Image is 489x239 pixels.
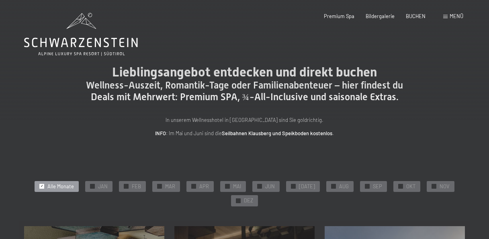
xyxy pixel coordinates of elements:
span: DEZ [244,197,253,204]
span: ✓ [158,184,161,189]
span: Menü [450,13,463,19]
a: BUCHEN [406,13,426,19]
span: SEP [373,183,382,190]
p: In unserem Wellnesshotel in [GEOGRAPHIC_DATA] sind Sie goldrichtig. [84,116,405,124]
span: ✓ [192,184,195,189]
span: ✓ [433,184,436,189]
span: JUN [265,183,275,190]
span: ✓ [292,184,295,189]
span: APR [199,183,209,190]
span: MAR [165,183,175,190]
span: NOV [440,183,450,190]
span: ✓ [399,184,402,189]
span: ✓ [125,184,128,189]
a: Bildergalerie [366,13,395,19]
span: Lieblingsangebot entdecken und direkt buchen [112,64,377,80]
span: FEB [132,183,141,190]
p: : Im Mai und Juni sind die . [84,129,405,137]
span: ✓ [237,198,240,203]
span: ✓ [226,184,229,189]
span: Alle Monate [47,183,74,190]
span: OKT [406,183,415,190]
span: [DATE] [299,183,315,190]
a: Premium Spa [324,13,354,19]
span: ✓ [41,184,43,189]
span: ✓ [366,184,369,189]
span: ✓ [332,184,335,189]
span: JAN [98,183,108,190]
span: ✓ [258,184,261,189]
span: Wellness-Auszeit, Romantik-Tage oder Familienabenteuer – hier findest du Deals mit Mehrwert: Prem... [86,80,403,103]
span: MAI [233,183,241,190]
span: AUG [339,183,349,190]
strong: INFO [155,130,166,136]
strong: Seilbahnen Klausberg und Speikboden kostenlos [222,130,332,136]
span: ✓ [91,184,94,189]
